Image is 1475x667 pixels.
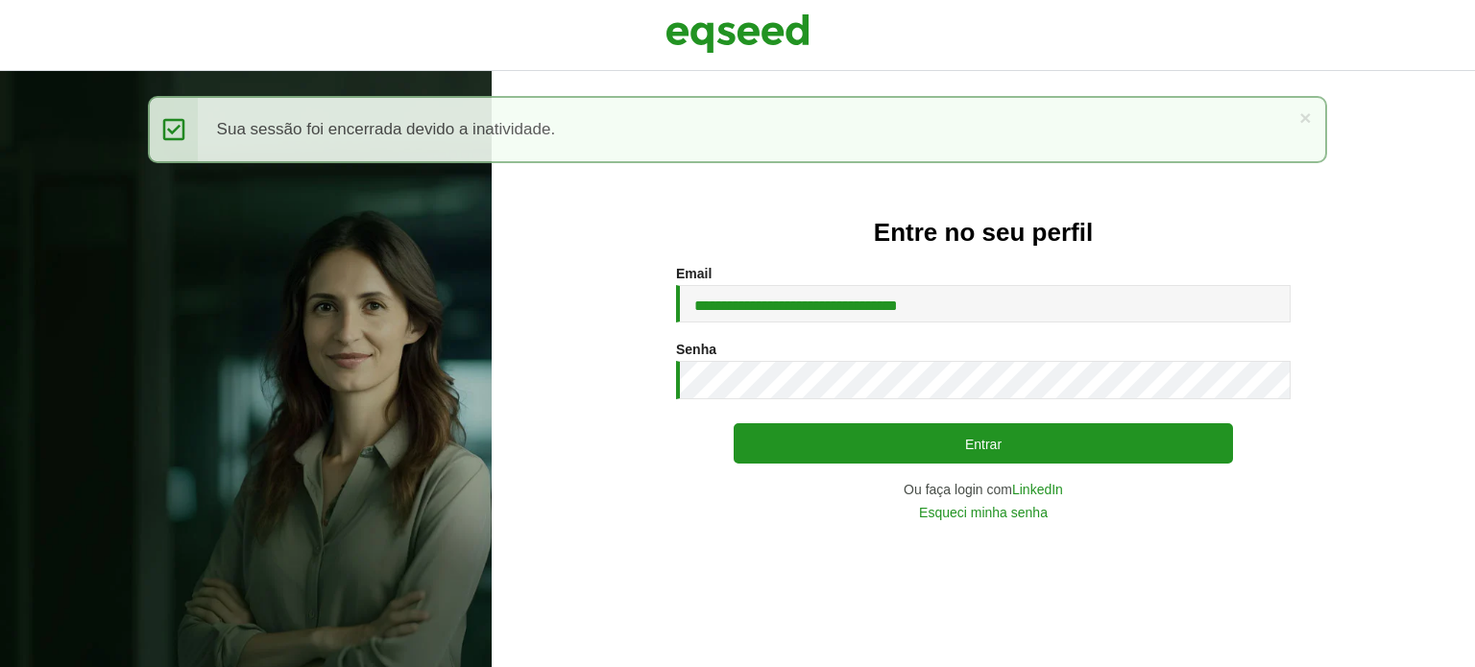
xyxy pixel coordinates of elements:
div: Sua sessão foi encerrada devido a inatividade. [148,96,1328,163]
a: Esqueci minha senha [919,506,1048,519]
a: LinkedIn [1012,483,1063,496]
h2: Entre no seu perfil [530,219,1437,247]
button: Entrar [734,423,1233,464]
label: Senha [676,343,716,356]
a: × [1299,107,1311,128]
label: Email [676,267,712,280]
img: EqSeed Logo [665,10,810,58]
div: Ou faça login com [676,483,1291,496]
